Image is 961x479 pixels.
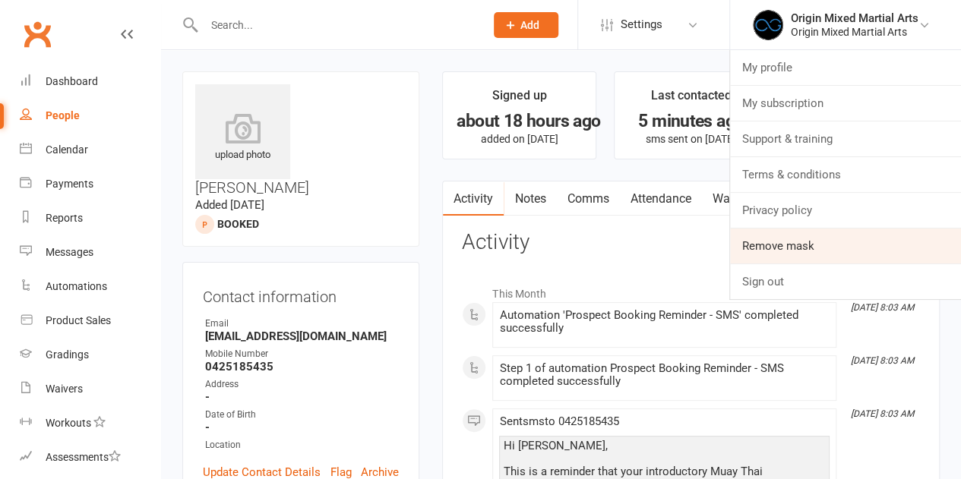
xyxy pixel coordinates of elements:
[457,113,582,129] div: about 18 hours ago
[205,329,399,343] strong: [EMAIL_ADDRESS][DOMAIN_NAME]
[46,212,83,224] div: Reports
[851,302,914,313] i: [DATE] 8:03 AM
[20,167,160,201] a: Payments
[730,50,961,85] a: My profile
[46,451,121,463] div: Assessments
[730,193,961,228] a: Privacy policy
[504,181,556,216] a: Notes
[203,282,399,305] h3: Contact information
[20,235,160,269] a: Messages
[46,280,107,292] div: Automations
[20,269,160,304] a: Automations
[195,84,406,196] h3: [PERSON_NAME]
[46,109,80,121] div: People
[730,121,961,156] a: Support & training
[20,440,160,474] a: Assessments
[46,348,89,361] div: Gradings
[462,231,920,254] h3: Activity
[46,417,91,429] div: Workouts
[205,390,399,404] strong: -
[730,157,961,192] a: Terms & conditions
[20,406,160,440] a: Workouts
[20,372,160,406] a: Waivers
[46,143,88,156] div: Calendar
[492,86,547,113] div: Signed up
[46,314,111,326] div: Product Sales
[520,19,539,31] span: Add
[628,113,754,129] div: 5 minutes ago
[851,408,914,419] i: [DATE] 8:03 AM
[195,198,264,212] time: Added [DATE]
[619,181,701,216] a: Attendance
[195,113,290,163] div: upload photo
[205,421,399,434] strong: -
[499,309,830,335] div: Automation 'Prospect Booking Reminder - SMS' completed successfully
[20,304,160,338] a: Product Sales
[851,355,914,366] i: [DATE] 8:03 AM
[20,338,160,372] a: Gradings
[205,347,399,361] div: Mobile Number
[791,11,918,25] div: Origin Mixed Martial Arts
[701,181,765,216] a: Waivers
[494,12,558,38] button: Add
[730,86,961,121] a: My subscription
[205,377,399,392] div: Address
[730,228,961,263] a: Remove mask
[457,133,582,145] p: added on [DATE]
[199,14,474,36] input: Search...
[20,201,160,235] a: Reports
[20,65,160,99] a: Dashboard
[628,133,754,145] p: sms sent on [DATE]
[46,178,93,190] div: Payments
[443,181,504,216] a: Activity
[18,15,56,53] a: Clubworx
[791,25,918,39] div: Origin Mixed Martial Arts
[46,75,98,87] div: Dashboard
[753,10,783,40] img: thumb_image1665119159.png
[621,8,662,42] span: Settings
[20,133,160,167] a: Calendar
[205,360,399,373] strong: 0425185435
[499,362,830,388] div: Step 1 of automation Prospect Booking Reminder - SMS completed successfully
[46,246,93,258] div: Messages
[46,383,83,395] div: Waivers
[462,278,920,302] li: This Month
[205,438,399,452] div: Location
[205,408,399,422] div: Date of Birth
[499,414,618,428] span: Sent sms to 0425185435
[651,86,732,113] div: Last contacted
[205,317,399,331] div: Email
[20,99,160,133] a: People
[556,181,619,216] a: Comms
[730,264,961,299] a: Sign out
[217,218,259,230] span: Booked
